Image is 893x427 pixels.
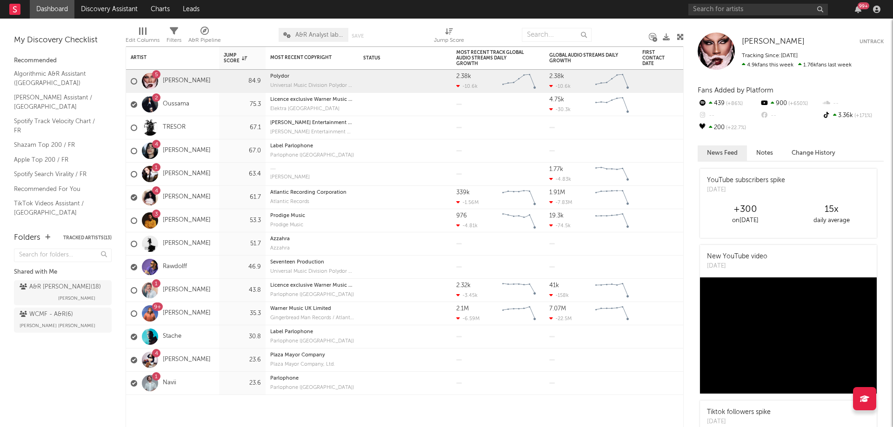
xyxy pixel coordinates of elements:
[14,198,102,217] a: TikTok Videos Assistant / [GEOGRAPHIC_DATA]
[163,309,211,317] a: [PERSON_NAME]
[224,192,261,203] div: 61.7
[549,97,564,103] div: 4.75k
[522,28,592,42] input: Search...
[270,190,354,195] div: copyright: Atlantic Recording Corporation
[270,339,354,344] div: label: Parlophone (France)
[698,87,773,94] span: Fans Added by Platform
[270,376,354,381] div: copyright: Parlophone
[698,98,760,110] div: 439
[270,106,354,112] div: Elektra [GEOGRAPHIC_DATA]
[131,55,200,60] div: Artist
[270,283,354,288] div: copyright: Licence exclusive Warner Music France
[498,186,540,209] svg: Chart title
[549,106,571,112] div: -30.3k
[549,223,571,229] div: -74.5k
[742,38,805,46] span: [PERSON_NAME]
[270,292,354,297] div: label: Parlophone (France)
[434,35,464,46] div: Jump Score
[270,83,354,88] div: Universal Music Division Polydor France
[163,77,211,85] a: [PERSON_NAME]
[167,23,181,50] div: Filters
[270,120,354,125] div: copyright: Jacquel Entertainment Group
[270,106,354,112] div: label: Elektra France
[698,145,747,161] button: News Feed
[224,355,261,366] div: 23.6
[456,315,480,322] div: -6.59M
[270,246,354,251] div: label: Azzahra
[270,385,354,390] div: Parlophone ([GEOGRAPHIC_DATA])
[270,213,354,218] div: Prodige Music
[20,320,95,331] span: [PERSON_NAME] [PERSON_NAME]
[14,92,102,112] a: [PERSON_NAME] Assistant / [GEOGRAPHIC_DATA]
[702,204,788,215] div: +300
[498,70,540,93] svg: Chart title
[549,292,569,298] div: -158k
[456,190,470,196] div: 339k
[14,308,112,333] a: WCMF - A&R(6)[PERSON_NAME] [PERSON_NAME]
[224,122,261,133] div: 67.1
[14,169,102,179] a: Spotify Search Virality / FR
[188,35,221,46] div: A&R Pipeline
[456,306,469,312] div: 2.1M
[126,23,160,50] div: Edit Columns
[688,4,828,15] input: Search for artists
[14,116,102,135] a: Spotify Track Velocity Chart / FR
[858,2,869,9] div: 99 +
[188,23,221,50] div: A&R Pipeline
[591,279,633,302] svg: Chart title
[549,166,563,172] div: 1.77k
[498,302,540,325] svg: Chart title
[270,339,354,344] div: Parlophone ([GEOGRAPHIC_DATA])
[591,209,633,232] svg: Chart title
[14,232,40,243] div: Folders
[788,215,874,226] div: daily average
[270,97,354,102] div: copyright: Licence exclusive Warner Music France
[270,97,354,102] div: Licence exclusive Warner Music France
[270,199,354,204] div: label: Atlantic Records
[456,282,471,289] div: 2.32k
[270,120,354,125] div: [PERSON_NAME] Entertainment Group
[224,145,261,157] div: 67.0
[270,385,354,390] div: label: Parlophone (France)
[270,83,354,88] div: label: Universal Music Division Polydor France
[725,125,746,131] span: +22.7 %
[456,199,479,205] div: -1.56M
[224,53,247,64] div: Jump Score
[270,74,354,79] div: Polydor
[549,83,571,89] div: -10.6k
[742,53,798,59] span: Tracking Since: [DATE]
[760,110,821,122] div: --
[270,269,354,274] div: label: Universal Music Division Polydor France
[163,217,211,224] a: [PERSON_NAME]
[270,306,354,311] div: copyright: Warner Music UK Limited
[549,315,572,322] div: -22.5M
[163,170,211,178] a: [PERSON_NAME]
[707,417,771,427] div: [DATE]
[295,32,344,38] span: A&R Analyst labels
[456,213,467,219] div: 976
[456,73,471,79] div: 2.38k
[270,223,354,228] div: Prodige Music
[63,236,112,240] button: Tracked Artists(13)
[270,315,354,321] div: label: Gingerbread Man Records / Atlantic Records UK
[14,267,112,278] div: Shared with Me
[853,113,872,118] span: +171 %
[58,293,95,304] span: [PERSON_NAME]
[224,262,261,273] div: 46.9
[549,190,565,196] div: 1.91M
[224,76,261,87] div: 84.9
[456,50,526,66] div: Most Recent Track Global Audio Streams Daily Growth
[163,240,211,248] a: [PERSON_NAME]
[725,101,743,106] span: +86 %
[20,282,101,293] div: A&R [PERSON_NAME] ( 18 )
[14,35,112,46] div: My Discovery Checklist
[270,315,354,321] div: Gingerbread Man Records / Atlantic Records UK
[742,62,852,68] span: 1.76k fans last week
[860,37,884,46] button: Untrack
[270,199,354,204] div: Atlantic Records
[707,185,785,195] div: [DATE]
[163,124,186,131] a: TRESOR
[747,145,782,161] button: Notes
[549,282,559,289] div: 41k
[14,280,112,305] a: A&R [PERSON_NAME](18)[PERSON_NAME]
